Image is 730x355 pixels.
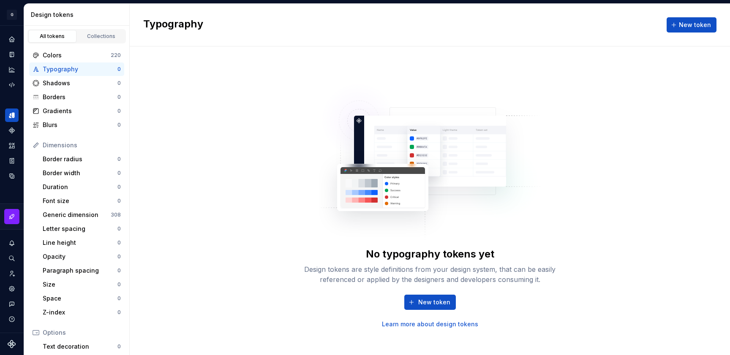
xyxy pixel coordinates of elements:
[43,342,117,351] div: Text decoration
[29,90,124,104] a: Borders0
[29,49,124,62] a: Colors220
[39,250,124,263] a: Opacity0
[117,225,121,232] div: 0
[117,122,121,128] div: 0
[43,169,117,177] div: Border width
[295,264,565,285] div: Design tokens are style definitions from your design system, that can be easily referenced or app...
[7,10,17,20] div: G
[39,180,124,194] a: Duration0
[29,62,124,76] a: Typography0
[117,267,121,274] div: 0
[43,280,117,289] div: Size
[39,236,124,249] a: Line height0
[29,104,124,118] a: Gradients0
[43,266,117,275] div: Paragraph spacing
[43,183,117,191] div: Duration
[43,65,117,73] div: Typography
[117,94,121,100] div: 0
[31,11,126,19] div: Design tokens
[43,238,117,247] div: Line height
[5,78,19,92] a: Code automation
[5,124,19,137] a: Components
[43,328,121,337] div: Options
[117,198,121,204] div: 0
[143,17,203,33] h2: Typography
[5,252,19,265] button: Search ⌘K
[117,108,121,114] div: 0
[117,184,121,190] div: 0
[117,239,121,246] div: 0
[43,211,111,219] div: Generic dimension
[5,154,19,168] a: Storybook stories
[80,33,123,40] div: Collections
[382,320,478,328] a: Learn more about design tokens
[5,33,19,46] a: Home
[5,48,19,61] a: Documentation
[8,340,16,348] svg: Supernova Logo
[43,252,117,261] div: Opacity
[111,211,121,218] div: 308
[5,282,19,295] a: Settings
[5,139,19,152] a: Assets
[679,21,711,29] span: New token
[39,166,124,180] a: Border width0
[117,343,121,350] div: 0
[31,33,74,40] div: All tokens
[39,292,124,305] a: Space0
[117,309,121,316] div: 0
[43,308,117,317] div: Z-index
[2,5,22,24] button: G
[117,253,121,260] div: 0
[43,121,117,129] div: Blurs
[5,297,19,311] button: Contact support
[5,236,19,250] button: Notifications
[5,169,19,183] a: Data sources
[43,51,111,60] div: Colors
[43,197,117,205] div: Font size
[43,107,117,115] div: Gradients
[667,17,716,33] button: New token
[404,295,456,310] button: New token
[43,225,117,233] div: Letter spacing
[39,208,124,222] a: Generic dimension308
[5,108,19,122] a: Design tokens
[29,118,124,132] a: Blurs0
[117,295,121,302] div: 0
[43,141,121,149] div: Dimensions
[39,222,124,236] a: Letter spacing0
[117,156,121,163] div: 0
[39,194,124,208] a: Font size0
[29,76,124,90] a: Shadows0
[5,267,19,280] a: Invite team
[39,278,124,291] a: Size0
[39,340,124,353] a: Text decoration0
[5,63,19,76] a: Analytics
[43,93,117,101] div: Borders
[111,52,121,59] div: 220
[39,306,124,319] a: Z-index0
[366,247,494,261] div: No typography tokens yet
[43,79,117,87] div: Shadows
[117,66,121,73] div: 0
[39,152,124,166] a: Border radius0
[117,80,121,87] div: 0
[39,264,124,277] a: Paragraph spacing0
[117,281,121,288] div: 0
[418,298,450,306] span: New token
[43,294,117,303] div: Space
